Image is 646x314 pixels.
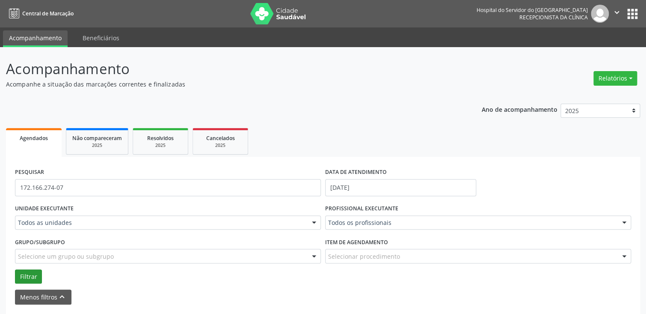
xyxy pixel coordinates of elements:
label: UNIDADE EXECUTANTE [15,202,74,215]
div: Hospital do Servidor do [GEOGRAPHIC_DATA] [477,6,588,14]
button: Relatórios [593,71,637,86]
button: Menos filtroskeyboard_arrow_up [15,290,71,305]
div: 2025 [199,142,242,149]
span: Não compareceram [72,135,122,142]
button: apps [625,6,640,21]
label: DATA DE ATENDIMENTO [325,166,387,179]
img: img [591,5,609,23]
input: Nome, código do beneficiário ou CPF [15,179,321,196]
i:  [612,8,622,17]
a: Beneficiários [77,30,125,45]
span: Recepcionista da clínica [519,14,588,21]
span: Todos as unidades [18,218,303,227]
span: Todos os profissionais [328,218,613,227]
span: Central de Marcação [22,10,74,17]
i: keyboard_arrow_up [57,292,67,302]
label: Grupo/Subgrupo [15,236,65,249]
span: Agendados [20,135,48,142]
p: Acompanhe a situação das marcações correntes e finalizadas [6,80,450,89]
label: PESQUISAR [15,166,44,179]
p: Ano de acompanhamento [482,104,557,114]
button:  [609,5,625,23]
div: 2025 [72,142,122,149]
span: Selecione um grupo ou subgrupo [18,252,114,261]
a: Central de Marcação [6,6,74,21]
span: Selecionar procedimento [328,252,400,261]
div: 2025 [139,142,182,149]
span: Resolvidos [147,135,174,142]
span: Cancelados [206,135,235,142]
label: Item de agendamento [325,236,388,249]
a: Acompanhamento [3,30,68,47]
button: Filtrar [15,269,42,284]
label: PROFISSIONAL EXECUTANTE [325,202,398,215]
input: Selecione um intervalo [325,179,476,196]
p: Acompanhamento [6,58,450,80]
